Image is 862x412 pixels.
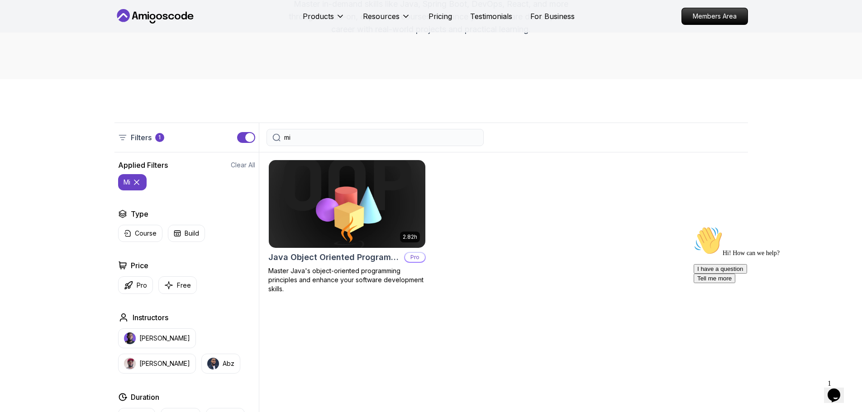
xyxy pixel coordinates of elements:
h2: Instructors [133,312,168,323]
p: Members Area [682,8,748,24]
a: Members Area [681,8,748,25]
p: Products [303,11,334,22]
button: mi [118,174,147,190]
img: Java Object Oriented Programming card [269,160,425,248]
div: 👋Hi! How can we help?I have a questionTell me more [4,4,167,61]
p: Abz [223,359,234,368]
button: Products [303,11,345,29]
p: [PERSON_NAME] [139,334,190,343]
button: instructor img[PERSON_NAME] [118,354,196,374]
a: Pricing [429,11,452,22]
img: instructor img [124,358,136,369]
p: Resources [363,11,400,22]
h2: Applied Filters [118,160,168,170]
button: I have a question [4,42,57,51]
iframe: chat widget [824,376,853,403]
a: Java Object Oriented Programming card2.82hJava Object Oriented ProgrammingProMaster Java's object... [268,160,426,294]
a: For Business [530,11,575,22]
span: Hi! How can we help? [4,27,90,34]
p: Master Java's object-oriented programming principles and enhance your software development skills. [268,266,426,294]
p: mi [124,178,130,187]
p: Filters [131,132,152,143]
p: 2.82h [403,233,417,241]
h2: Type [131,208,148,219]
button: Tell me more [4,51,45,61]
p: Pro [137,281,147,290]
p: [PERSON_NAME] [139,359,190,368]
p: Pro [405,253,425,262]
button: Pro [118,276,153,294]
button: Free [158,276,197,294]
h2: Price [131,260,148,271]
p: Course [135,229,157,238]
iframe: chat widget [690,223,853,371]
h2: Java Object Oriented Programming [268,251,400,264]
h2: Duration [131,392,159,403]
img: instructor img [207,358,219,369]
p: Free [177,281,191,290]
img: instructor img [124,332,136,344]
input: Search Java, React, Spring boot ... [284,133,478,142]
button: Build [168,225,205,242]
img: :wave: [4,4,33,33]
p: 1 [158,134,161,141]
a: Testimonials [470,11,512,22]
p: Build [185,229,199,238]
button: instructor imgAbz [201,354,240,374]
button: Resources [363,11,410,29]
button: instructor img[PERSON_NAME] [118,328,196,348]
button: Course [118,225,162,242]
button: Clear All [231,161,255,170]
